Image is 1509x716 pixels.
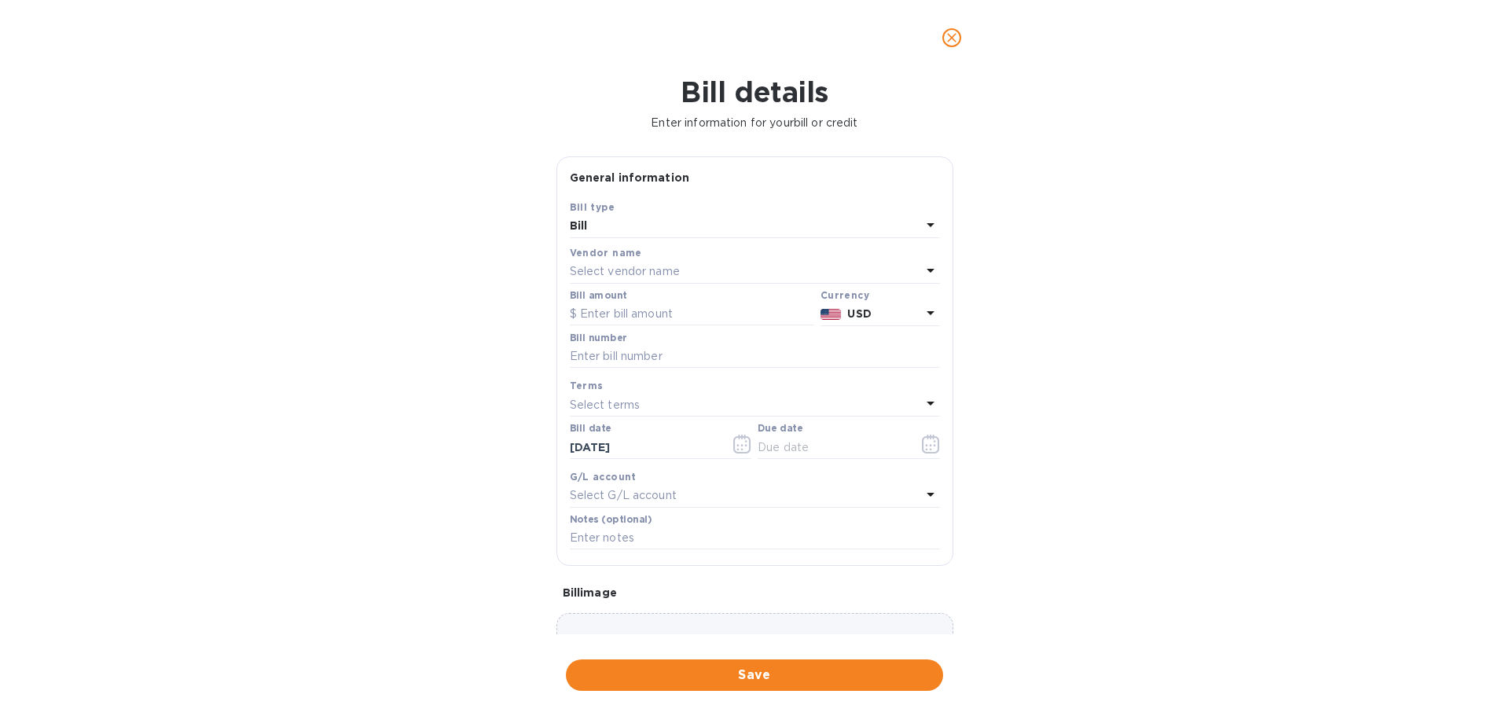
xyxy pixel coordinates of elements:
[570,171,690,184] b: General information
[570,247,642,259] b: Vendor name
[570,201,615,213] b: Bill type
[563,585,947,600] p: Bill image
[570,487,677,504] p: Select G/L account
[570,424,611,434] label: Bill date
[570,263,680,280] p: Select vendor name
[570,291,626,300] label: Bill amount
[570,303,814,326] input: $ Enter bill amount
[847,307,871,320] b: USD
[570,527,940,550] input: Enter notes
[570,397,641,413] p: Select terms
[821,309,842,320] img: USD
[13,75,1496,108] h1: Bill details
[933,19,971,57] button: close
[570,515,652,524] label: Notes (optional)
[578,666,931,685] span: Save
[570,333,626,343] label: Bill number
[566,659,943,691] button: Save
[570,345,940,369] input: Enter bill number
[758,424,802,434] label: Due date
[570,219,588,232] b: Bill
[570,435,718,459] input: Select date
[13,115,1496,131] p: Enter information for your bill or credit
[570,471,637,483] b: G/L account
[570,380,604,391] b: Terms
[758,435,906,459] input: Due date
[821,289,869,301] b: Currency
